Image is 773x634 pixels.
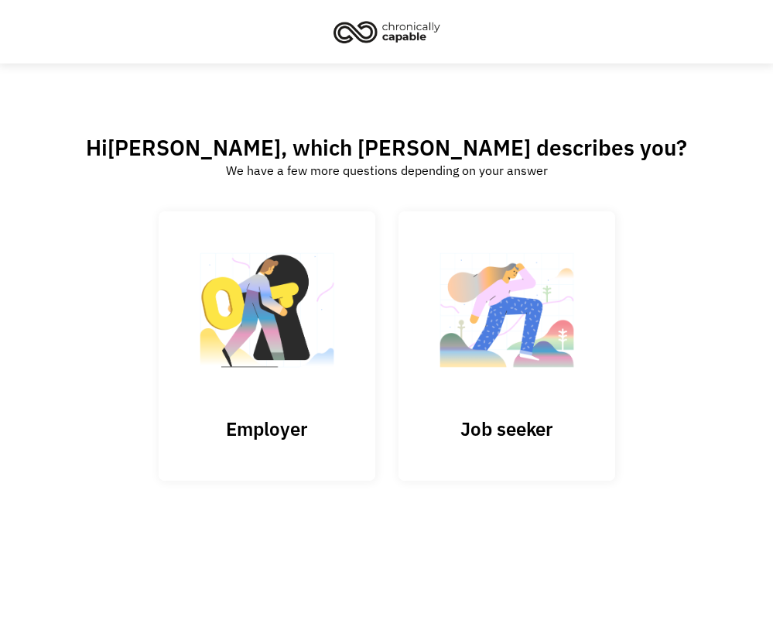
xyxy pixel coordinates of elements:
a: Job seeker [398,211,615,480]
input: Submit [159,211,375,481]
img: Chronically Capable logo [329,15,445,49]
span: [PERSON_NAME] [108,133,281,162]
h3: Job seeker [429,417,584,440]
h2: Hi , which [PERSON_NAME] describes you? [86,134,687,161]
div: We have a few more questions depending on your answer [226,161,548,180]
